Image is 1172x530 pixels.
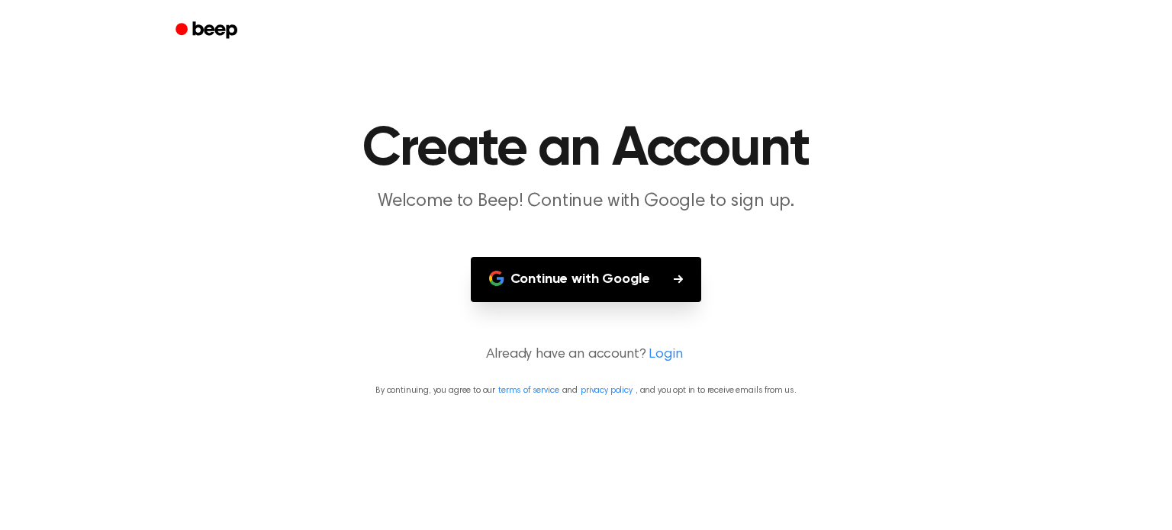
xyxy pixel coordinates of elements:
p: Welcome to Beep! Continue with Google to sign up. [293,189,879,214]
button: Continue with Google [471,257,702,302]
a: Beep [165,16,251,46]
a: privacy policy [581,386,633,395]
p: By continuing, you agree to our and , and you opt in to receive emails from us. [18,384,1154,397]
h1: Create an Account [195,122,977,177]
p: Already have an account? [18,345,1154,365]
a: Login [649,345,682,365]
a: terms of service [498,386,559,395]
